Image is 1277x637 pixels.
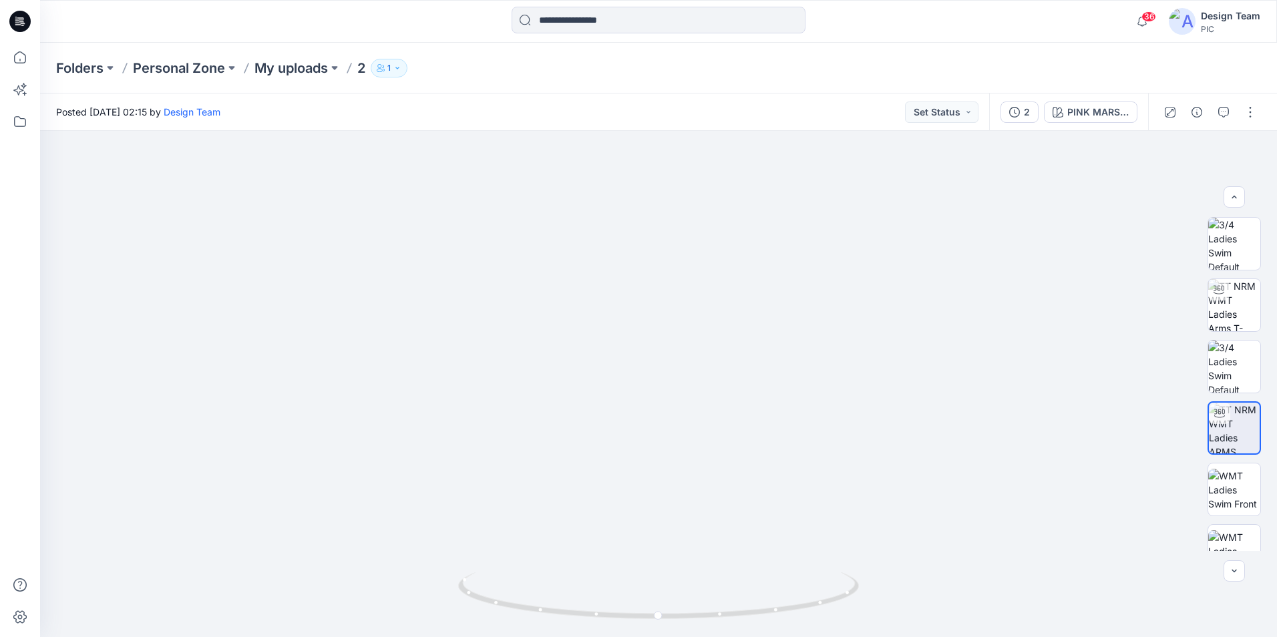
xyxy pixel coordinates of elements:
img: WMT Ladies Swim Front [1208,469,1260,511]
span: 36 [1141,11,1156,22]
a: Folders [56,59,104,77]
img: TT NRM WMT Ladies Arms T-POSE [1208,279,1260,331]
button: 2 [1000,101,1039,123]
img: 3/4 Ladies Swim Default [1208,341,1260,393]
button: 1 [371,59,407,77]
a: My uploads [254,59,328,77]
div: 2 [1024,105,1030,120]
div: Design Team [1201,8,1260,24]
button: Details [1186,101,1208,123]
a: Design Team [164,106,220,118]
img: WMT Ladies Swim Back [1208,530,1260,572]
div: PINK MARSHMALLOW [1067,105,1129,120]
button: PINK MARSHMALLOW [1044,101,1137,123]
p: 1 [387,61,391,75]
p: 2 [357,59,365,77]
img: 3/4 Ladies Swim Default [1208,218,1260,270]
span: Posted [DATE] 02:15 by [56,105,220,119]
img: TT NRM WMT Ladies ARMS DOWN [1209,403,1260,453]
a: Personal Zone [133,59,225,77]
img: avatar [1169,8,1196,35]
div: PIC [1201,24,1260,34]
